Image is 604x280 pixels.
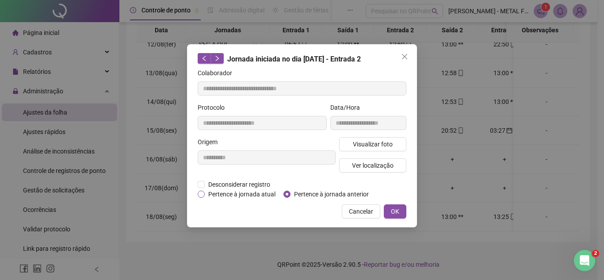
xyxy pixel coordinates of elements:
[205,180,274,189] span: Desconsiderar registro
[198,103,230,112] label: Protocolo
[201,55,207,61] span: left
[574,250,595,271] iframe: Intercom live chat
[592,250,599,257] span: 2
[198,53,406,65] div: Jornada iniciada no dia [DATE] - Entrada 2
[205,189,279,199] span: Pertence à jornada atual
[342,204,380,219] button: Cancelar
[349,207,373,216] span: Cancelar
[330,103,366,112] label: Data/Hora
[391,207,399,216] span: OK
[214,55,220,61] span: right
[198,68,238,78] label: Colaborador
[339,137,406,151] button: Visualizar foto
[198,53,211,64] button: left
[352,161,394,170] span: Ver localização
[401,53,408,60] span: close
[398,50,412,64] button: Close
[353,139,393,149] span: Visualizar foto
[384,204,406,219] button: OK
[210,53,224,64] button: right
[198,137,223,147] label: Origem
[339,158,406,173] button: Ver localização
[291,189,372,199] span: Pertence à jornada anterior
